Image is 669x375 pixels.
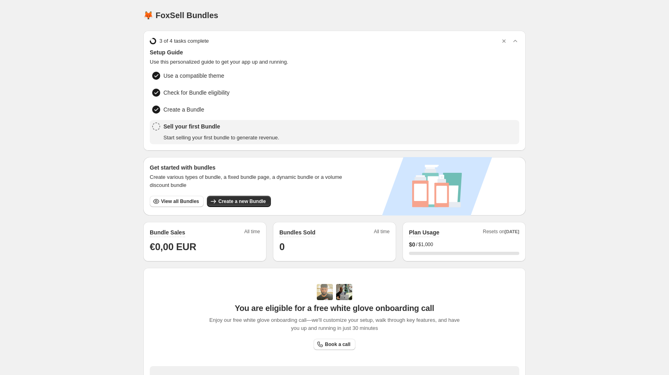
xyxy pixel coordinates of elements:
[244,228,260,237] span: All time
[150,196,204,207] button: View all Bundles
[150,48,519,56] span: Setup Guide
[279,240,390,253] h1: 0
[218,198,266,205] span: Create a new Bundle
[409,228,439,236] h2: Plan Usage
[317,284,333,300] img: Adi
[163,122,279,131] span: Sell your first Bundle
[505,229,519,234] span: [DATE]
[409,240,519,249] div: /
[150,240,260,253] h1: €0,00 EUR
[163,72,224,80] span: Use a compatible theme
[163,134,279,142] span: Start selling your first bundle to generate revenue.
[150,58,519,66] span: Use this personalized guide to get your app up and running.
[235,303,434,313] span: You are eligible for a free white glove onboarding call
[143,10,218,20] h1: 🦊 FoxSell Bundles
[163,106,204,114] span: Create a Bundle
[325,341,350,348] span: Book a call
[279,228,315,236] h2: Bundles Sold
[150,173,350,189] span: Create various types of bundle, a fixed bundle page, a dynamic bundle or a volume discount bundle
[483,228,520,237] span: Resets on
[205,316,464,332] span: Enjoy our free white glove onboarding call—we'll customize your setup, walk through key features,...
[336,284,352,300] img: Prakhar
[163,89,229,97] span: Check for Bundle eligibility
[159,37,209,45] span: 3 of 4 tasks complete
[374,228,390,237] span: All time
[418,241,433,248] span: $1,000
[207,196,270,207] button: Create a new Bundle
[161,198,199,205] span: View all Bundles
[409,240,415,249] span: $ 0
[150,164,350,172] h3: Get started with bundles
[314,339,355,350] a: Book a call
[150,228,185,236] h2: Bundle Sales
